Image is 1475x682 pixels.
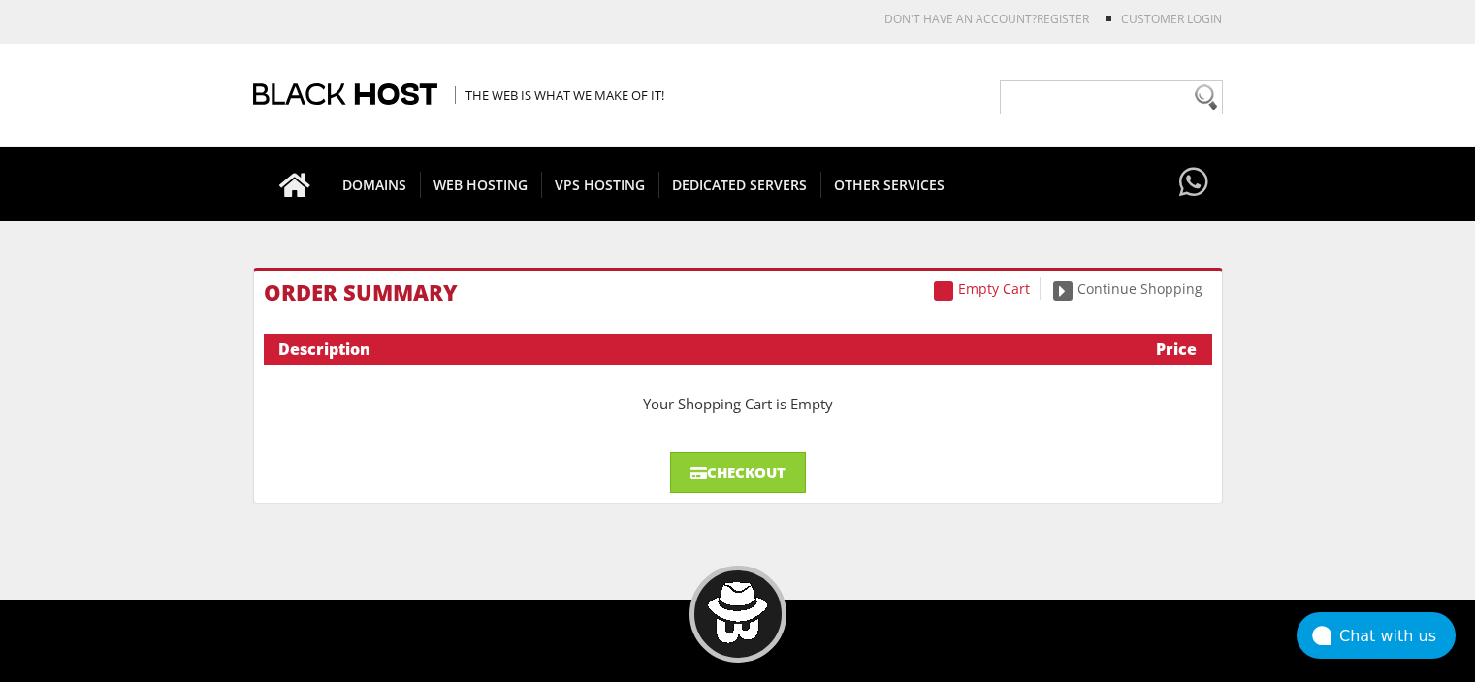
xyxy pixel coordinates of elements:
h1: Order Summary [264,280,1212,304]
span: OTHER SERVICES [820,172,958,198]
div: Chat with us [1339,627,1456,645]
div: Description [278,339,1060,360]
span: VPS HOSTING [541,172,659,198]
a: DOMAINS [329,147,421,221]
span: DOMAINS [329,172,421,198]
li: Don't have an account? [855,11,1089,27]
span: WEB HOSTING [420,172,542,198]
div: Your Shopping Cart is Empty [264,374,1212,433]
div: Price [1059,339,1197,360]
a: Continue Shopping [1043,277,1212,300]
a: Go to homepage [260,147,330,221]
a: Empty Cart [924,277,1041,300]
a: WEB HOSTING [420,147,542,221]
a: VPS HOSTING [541,147,659,221]
a: Checkout [670,452,806,493]
img: BlackHOST mascont, Blacky. [707,582,768,643]
span: The Web is what we make of it! [455,86,664,104]
a: Have questions? [1174,147,1213,219]
a: OTHER SERVICES [820,147,958,221]
a: Customer Login [1121,11,1222,27]
a: DEDICATED SERVERS [658,147,821,221]
button: Chat with us [1297,612,1456,659]
a: REGISTER [1037,11,1089,27]
input: Need help? [1000,80,1223,114]
span: DEDICATED SERVERS [658,172,821,198]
